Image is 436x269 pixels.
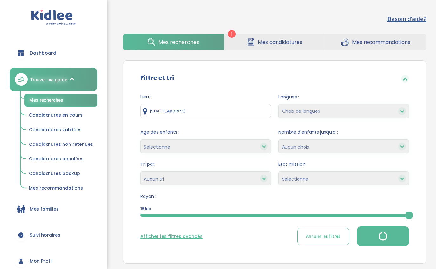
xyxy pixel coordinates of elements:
span: État mission : [278,161,409,168]
span: Langues : [278,94,409,100]
a: Suivi horaires [10,224,97,246]
span: Candidatures annulées [29,156,84,162]
a: Trouver ma garde [10,68,97,91]
a: Candidatures en cours [24,109,97,121]
a: Candidatures backup [24,168,97,180]
button: Besoin d'aide? [387,14,426,24]
span: Mon Profil [30,258,53,265]
span: Dashboard [30,50,56,57]
a: Mes recherches [24,94,97,107]
input: Ville ou code postale [140,104,271,118]
a: Mes recherches [123,34,224,50]
span: Nombre d'enfants jusqu'à : [278,129,409,136]
span: Mes recherches [29,97,63,103]
span: Mes recherches [158,38,199,46]
button: Annuler les filtres [297,228,349,245]
span: Trouver ma garde [30,76,67,83]
label: Filtre et tri [140,73,174,83]
span: Mes recommandations [352,38,410,46]
span: Candidatures backup [29,170,80,177]
a: Candidatures annulées [24,153,97,165]
span: Mes candidatures [258,38,302,46]
a: Mes familles [10,198,97,220]
span: Mes recommandations [29,185,83,191]
button: Afficher les filtres avancés [140,233,203,240]
span: Tri par: [140,161,271,168]
span: 15 km [140,205,151,212]
span: Annuler les filtres [306,233,340,240]
span: Lieu : [140,94,271,100]
span: Candidatures en cours [29,112,83,118]
img: logo.svg [31,10,76,26]
span: Rayon : [140,193,409,200]
span: Candidatures validées [29,126,82,133]
span: Mes familles [30,206,59,212]
span: Suivi horaires [30,232,60,239]
span: Âge des enfants : [140,129,271,136]
a: Candidatures validées [24,124,97,136]
a: Candidatures non retenues [24,138,97,151]
span: Candidatures non retenues [29,141,93,147]
a: Mes recommandations [325,34,426,50]
a: Mes candidatures [224,34,325,50]
span: 1 [228,30,236,38]
a: Dashboard [10,42,97,64]
a: Mes recommandations [24,182,97,194]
